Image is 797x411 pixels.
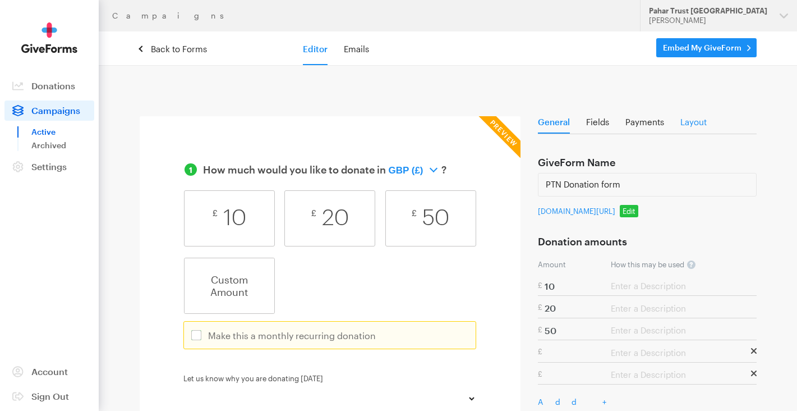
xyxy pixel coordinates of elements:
[538,398,618,406] span: Add +
[31,105,80,116] span: Campaigns
[31,391,69,401] span: Sign Out
[4,362,94,382] a: Account
[208,330,376,341] span: Make this a monthly recurring donation
[344,44,369,54] a: Emails
[538,325,542,334] span: £
[611,370,749,380] input: Enter a Description
[611,303,749,313] input: Enter a Description
[183,375,476,382] label: Let us know why you are donating [DATE]
[538,261,757,270] p: How this may be used
[21,22,77,53] img: GiveForms
[611,281,749,291] input: Enter a Description
[611,326,749,335] input: Enter a Description
[649,6,771,16] div: Pahar Trust [GEOGRAPHIC_DATA]
[687,261,695,269] span: ?
[203,163,386,176] span: How much would you like to donate in
[322,207,349,229] span: 20
[31,161,67,172] span: Settings
[213,208,218,218] span: £
[223,207,246,229] span: 10
[538,281,542,290] span: £
[412,208,417,218] span: £
[422,207,449,229] span: 50
[538,157,615,167] h3: GiveForm Name
[680,117,707,133] a: Layout
[140,44,207,54] a: Back to Forms
[31,80,75,91] span: Donations
[649,16,771,25] div: [PERSON_NAME]
[611,348,749,357] input: Enter a Description
[112,11,236,20] a: Campaigns
[185,163,197,176] span: 1
[439,163,446,176] span: ?
[538,207,615,216] a: [DOMAIN_NAME][URL]
[31,125,94,139] a: Active
[4,101,94,121] a: Campaigns
[656,38,757,57] a: Embed My GiveForm
[538,236,627,246] h3: Donation amounts
[538,369,542,378] span: £
[31,366,68,377] span: Account
[311,208,316,218] span: £
[625,117,664,133] a: Payments
[538,303,542,312] span: £
[538,261,611,268] p: Amount
[538,347,542,356] span: £
[185,258,274,313] span: Custom Amount
[4,76,94,96] a: Donations
[538,117,570,134] a: General
[4,157,94,177] a: Settings
[31,139,94,152] a: Archived
[4,386,94,407] a: Sign Out
[303,44,328,54] a: Editor
[586,117,609,133] a: Fields
[620,205,638,217] a: Edit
